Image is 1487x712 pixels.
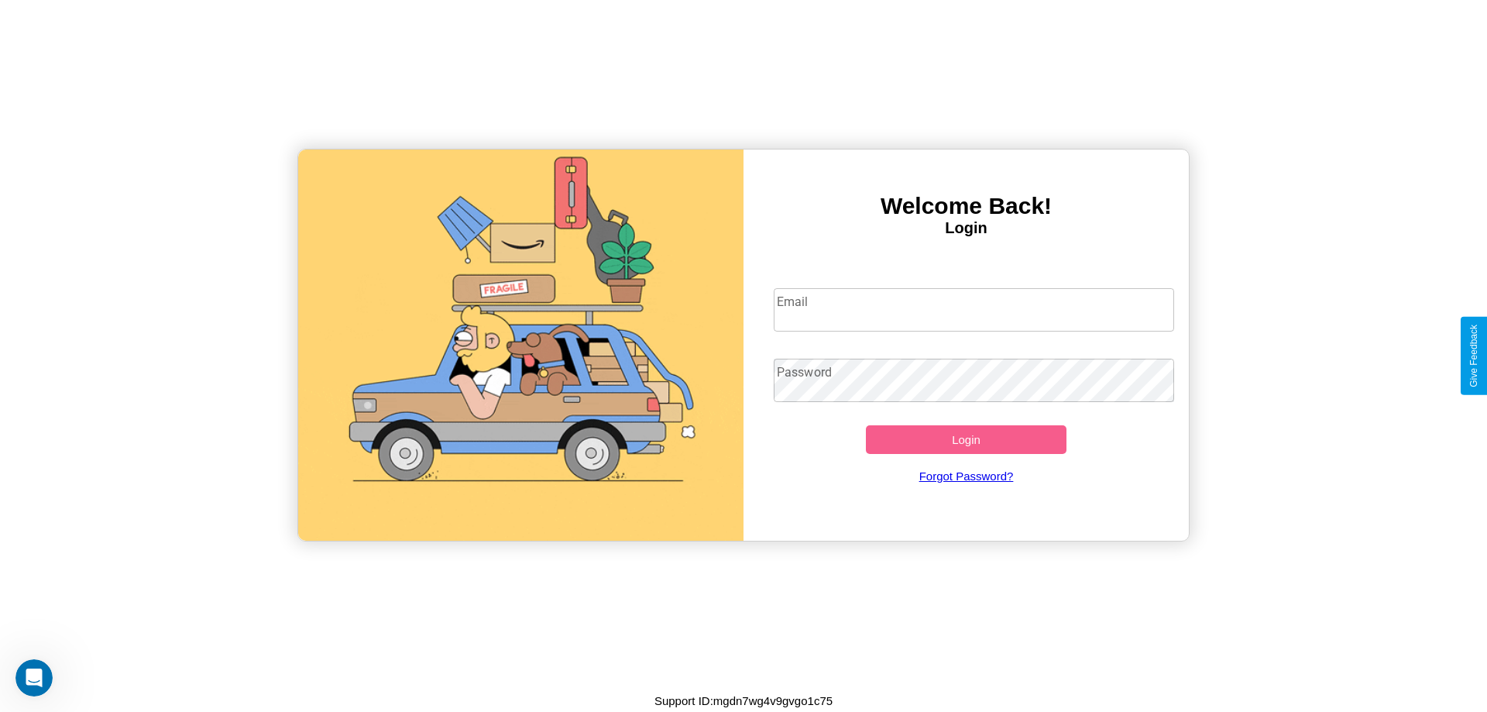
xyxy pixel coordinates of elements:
h3: Welcome Back! [743,193,1189,219]
h4: Login [743,219,1189,237]
iframe: Intercom live chat [15,659,53,697]
div: Give Feedback [1468,325,1479,387]
a: Forgot Password? [766,454,1167,498]
p: Support ID: mgdn7wg4v9gvgo1c75 [654,690,833,711]
img: gif [298,150,743,541]
button: Login [866,425,1066,454]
